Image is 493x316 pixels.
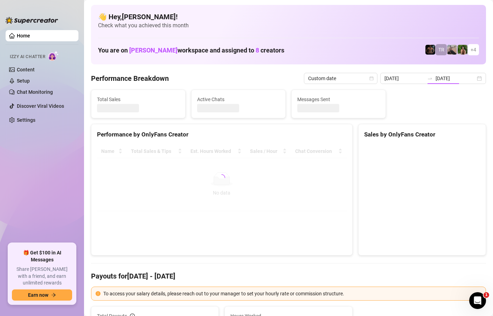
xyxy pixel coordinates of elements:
input: End date [436,75,475,82]
span: 8 [256,47,259,54]
img: logo-BBDzfeDw.svg [6,17,58,24]
a: Settings [17,117,35,123]
iframe: Intercom live chat [469,292,486,309]
h4: 👋 Hey, [PERSON_NAME] ! [98,12,479,22]
span: calendar [369,76,374,80]
h1: You are on workspace and assigned to creators [98,47,284,54]
span: Check what you achieved this month [98,22,479,29]
span: arrow-right [51,293,56,297]
span: swap-right [427,76,433,81]
h4: Performance Breakdown [91,73,169,83]
span: exclamation-circle [96,291,100,296]
a: Home [17,33,30,38]
span: TR [438,46,444,54]
button: Earn nowarrow-right [12,289,72,301]
span: Earn now [28,292,48,298]
span: Custom date [308,73,373,84]
span: loading [218,174,225,181]
img: Nathaniel [458,45,467,55]
span: + 4 [471,46,476,54]
img: AI Chatter [48,51,59,61]
span: 1 [484,292,489,298]
div: To access your salary details, please reach out to your manager to set your hourly rate or commis... [103,290,481,297]
span: Share [PERSON_NAME] with a friend, and earn unlimited rewards [12,266,72,287]
span: to [427,76,433,81]
span: [PERSON_NAME] [129,47,178,54]
a: Discover Viral Videos [17,103,64,109]
h4: Payouts for [DATE] - [DATE] [91,271,486,281]
span: Messages Sent [297,96,380,103]
div: Sales by OnlyFans Creator [364,130,480,139]
span: Izzy AI Chatter [10,54,45,60]
span: Total Sales [97,96,180,103]
a: Content [17,67,35,72]
div: Performance by OnlyFans Creator [97,130,347,139]
span: 🎁 Get $100 in AI Messages [12,250,72,263]
a: Setup [17,78,30,84]
img: Trent [425,45,435,55]
img: LC [447,45,457,55]
span: Active Chats [197,96,280,103]
input: Start date [384,75,424,82]
a: Chat Monitoring [17,89,53,95]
